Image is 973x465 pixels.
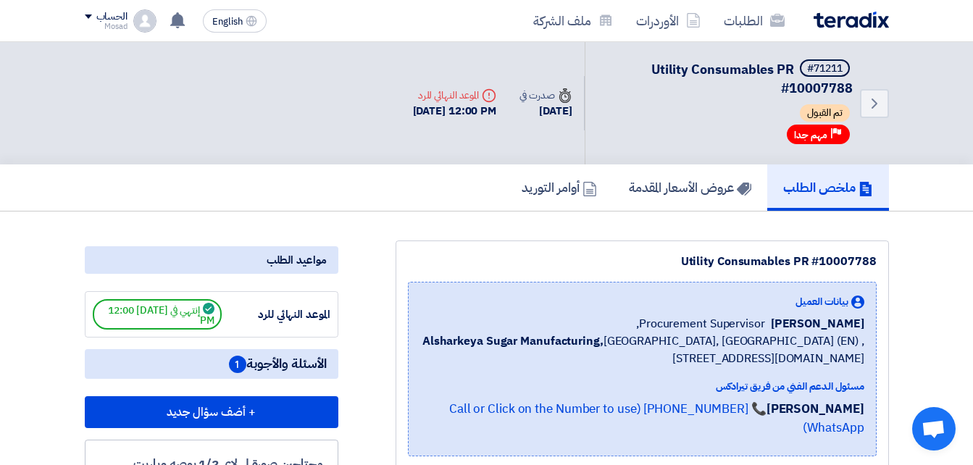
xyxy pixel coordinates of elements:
span: بيانات العميل [795,294,848,309]
div: Utility Consumables PR #10007788 [408,253,877,270]
img: Teradix logo [814,12,889,28]
span: English [212,17,243,27]
button: English [203,9,267,33]
span: 1 [229,356,246,373]
h5: أوامر التوريد [522,179,597,196]
a: الأوردرات [625,4,712,38]
h5: Utility Consumables PR #10007788 [603,59,853,97]
a: ملخص الطلب [767,164,889,211]
span: Utility Consumables PR #10007788 [651,59,853,98]
div: صدرت في [519,88,572,103]
img: profile_test.png [133,9,156,33]
span: Procurement Supervisor, [636,315,765,332]
div: مسئول الدعم الفني من فريق تيرادكس [420,379,864,394]
h5: ملخص الطلب [783,179,873,196]
div: [DATE] 12:00 PM [413,103,497,120]
a: أوامر التوريد [506,164,613,211]
div: الحساب [96,11,128,23]
div: #71211 [807,64,843,74]
b: Alsharkeya Sugar Manufacturing, [422,332,604,350]
span: [GEOGRAPHIC_DATA], [GEOGRAPHIC_DATA] (EN) ,[STREET_ADDRESS][DOMAIN_NAME] [420,332,864,367]
a: الطلبات [712,4,796,38]
span: تم القبول [800,104,850,122]
div: الموعد النهائي للرد [413,88,497,103]
a: عروض الأسعار المقدمة [613,164,767,211]
div: مواعيد الطلب [85,246,338,274]
div: Mosad [85,22,128,30]
span: [PERSON_NAME] [771,315,864,332]
button: + أضف سؤال جديد [85,396,338,428]
span: الأسئلة والأجوبة [229,355,327,373]
h5: عروض الأسعار المقدمة [629,179,751,196]
div: الموعد النهائي للرد [222,306,330,323]
a: ملف الشركة [522,4,625,38]
span: إنتهي في [DATE] 12:00 PM [93,299,222,330]
div: [DATE] [519,103,572,120]
strong: [PERSON_NAME] [767,400,864,418]
a: 📞 [PHONE_NUMBER] (Call or Click on the Number to use WhatsApp) [449,400,864,437]
span: مهم جدا [794,128,827,142]
div: Open chat [912,407,956,451]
